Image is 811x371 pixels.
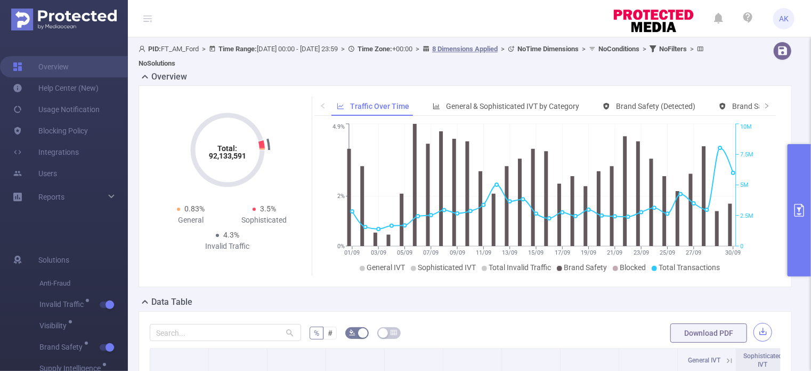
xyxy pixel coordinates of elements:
[38,186,64,208] a: Reports
[529,249,544,256] tspan: 15/09
[598,45,639,53] b: No Conditions
[139,45,707,67] span: FT_AM_Ford [DATE] 00:00 - [DATE] 23:59 +00:00
[13,99,100,120] a: Usage Notification
[39,301,87,308] span: Invalid Traffic
[476,249,491,256] tspan: 11/09
[740,243,743,250] tspan: 0
[446,102,579,110] span: General & Sophisticated IVT by Category
[345,249,360,256] tspan: 01/09
[555,249,570,256] tspan: 17/09
[740,124,752,131] tspan: 10M
[151,296,192,309] h2: Data Table
[397,249,412,256] tspan: 05/09
[564,263,607,272] span: Brand Safety
[660,249,675,256] tspan: 25/09
[732,102,808,110] span: Brand Safety (Blocked)
[726,249,741,256] tspan: 30/09
[11,9,117,30] img: Protected Media
[260,204,276,213] span: 3.5%
[740,212,753,219] tspan: 2.5M
[358,45,392,53] b: Time Zone:
[139,59,175,67] b: No Solutions
[338,45,348,53] span: >
[620,263,646,272] span: Blocked
[686,249,702,256] tspan: 27/09
[320,102,326,109] i: icon: left
[498,45,508,53] span: >
[38,193,64,201] span: Reports
[687,45,697,53] span: >
[432,45,498,53] u: 8 Dimensions Applied
[371,249,386,256] tspan: 03/09
[433,102,440,110] i: icon: bar-chart
[337,102,344,110] i: icon: line-chart
[502,249,517,256] tspan: 13/09
[228,215,301,226] div: Sophisticated
[489,263,552,272] span: Total Invalid Traffic
[13,120,88,141] a: Blocking Policy
[218,45,257,53] b: Time Range:
[151,70,187,83] h2: Overview
[154,215,228,226] div: General
[13,56,69,77] a: Overview
[659,45,687,53] b: No Filters
[337,193,345,200] tspan: 2%
[191,241,264,252] div: Invalid Traffic
[328,329,332,337] span: #
[743,352,782,368] span: Sophisticated IVT
[349,329,355,336] i: icon: bg-colors
[150,324,301,341] input: Search...
[13,141,79,163] a: Integrations
[314,329,319,337] span: %
[223,231,239,239] span: 4.3%
[148,45,161,53] b: PID:
[670,323,747,343] button: Download PDF
[423,249,439,256] tspan: 07/09
[450,249,465,256] tspan: 09/09
[209,152,246,160] tspan: 92,133,591
[639,45,650,53] span: >
[218,144,238,153] tspan: Total:
[740,151,753,158] tspan: 7.5M
[418,263,476,272] span: Sophisticated IVT
[199,45,209,53] span: >
[337,243,345,250] tspan: 0%
[579,45,589,53] span: >
[581,249,596,256] tspan: 19/09
[634,249,649,256] tspan: 23/09
[412,45,423,53] span: >
[688,357,721,364] span: General IVT
[39,322,70,329] span: Visibility
[350,102,409,110] span: Traffic Over Time
[659,263,720,272] span: Total Transactions
[764,102,770,109] i: icon: right
[38,249,69,271] span: Solutions
[13,77,99,99] a: Help Center (New)
[13,163,57,184] a: Users
[740,182,749,189] tspan: 5M
[391,329,397,336] i: icon: table
[616,102,695,110] span: Brand Safety (Detected)
[607,249,623,256] tspan: 21/09
[39,273,128,294] span: Anti-Fraud
[184,204,205,213] span: 0.83%
[332,124,345,131] tspan: 4.9%
[367,263,405,272] span: General IVT
[39,343,86,351] span: Brand Safety
[139,45,148,52] i: icon: user
[779,8,789,29] span: AK
[517,45,579,53] b: No Time Dimensions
